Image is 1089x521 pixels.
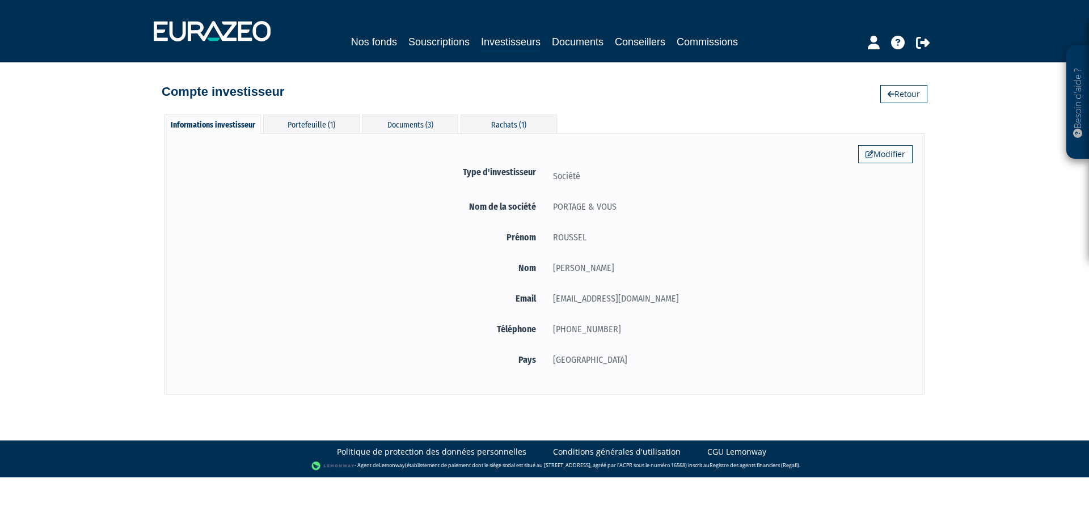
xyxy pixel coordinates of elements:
[553,446,681,458] a: Conditions générales d'utilisation
[176,261,544,275] label: Nom
[11,460,1078,472] div: - Agent de (établissement de paiement dont le siège social est situé au [STREET_ADDRESS], agréé p...
[176,322,544,336] label: Téléphone
[337,446,526,458] a: Politique de protection des données personnelles
[615,34,665,50] a: Conseillers
[154,21,271,41] img: 1732889491-logotype_eurazeo_blanc_rvb.png
[176,165,544,179] label: Type d'investisseur
[176,291,544,306] label: Email
[176,353,544,367] label: Pays
[1071,52,1084,154] p: Besoin d'aide ?
[707,446,766,458] a: CGU Lemonway
[880,85,927,103] a: Retour
[677,34,738,50] a: Commissions
[481,34,541,52] a: Investisseurs
[263,115,360,133] div: Portefeuille (1)
[544,230,913,244] div: ROUSSEL
[544,353,913,367] div: [GEOGRAPHIC_DATA]
[461,115,557,133] div: Rachats (1)
[164,115,261,134] div: Informations investisseur
[544,322,913,336] div: [PHONE_NUMBER]
[544,291,913,306] div: [EMAIL_ADDRESS][DOMAIN_NAME]
[176,200,544,214] label: Nom de la société
[710,462,799,469] a: Registre des agents financiers (Regafi)
[544,261,913,275] div: [PERSON_NAME]
[544,200,913,214] div: PORTAGE & VOUS
[408,34,470,50] a: Souscriptions
[552,34,603,50] a: Documents
[362,115,458,133] div: Documents (3)
[311,460,355,472] img: logo-lemonway.png
[379,462,405,469] a: Lemonway
[176,230,544,244] label: Prénom
[351,34,397,50] a: Nos fonds
[544,169,913,183] div: Société
[162,85,284,99] h4: Compte investisseur
[858,145,913,163] a: Modifier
